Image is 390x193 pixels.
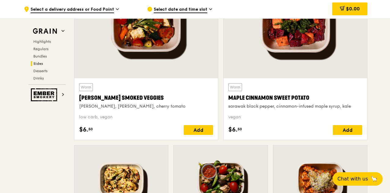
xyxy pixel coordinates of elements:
[228,83,242,91] div: Warm
[154,6,207,13] span: Select date and time slot
[33,47,48,51] span: Regulars
[31,88,59,101] img: Ember Smokery web logo
[79,83,93,91] div: Warm
[370,175,378,183] span: 🦙
[33,39,51,44] span: Highlights
[33,76,44,80] span: Drinks
[333,172,383,186] button: Chat with us🦙
[237,127,242,132] span: 50
[88,127,93,132] span: 50
[79,125,88,134] span: $6.
[228,94,362,102] div: Maple Cinnamon Sweet Potato
[79,103,213,109] div: [PERSON_NAME], [PERSON_NAME], cherry tomato
[31,6,114,13] span: Select a delivery address or Food Point
[184,125,213,135] div: Add
[228,125,237,134] span: $6.
[228,114,362,120] div: vegan
[79,114,213,120] div: low carb, vegan
[33,54,47,58] span: Bundles
[33,69,47,73] span: Desserts
[346,6,360,12] span: $0.00
[31,26,59,37] img: Grain web logo
[333,125,362,135] div: Add
[33,61,43,66] span: Sides
[79,94,213,102] div: [PERSON_NAME] Smoked Veggies
[228,103,362,109] div: sarawak black pepper, cinnamon-infused maple syrup, kale
[337,175,368,183] span: Chat with us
